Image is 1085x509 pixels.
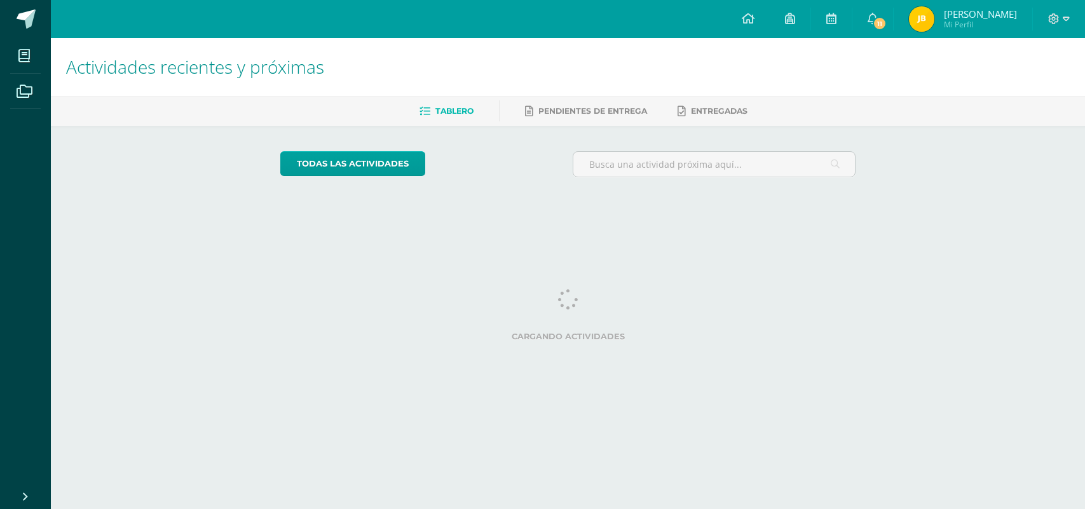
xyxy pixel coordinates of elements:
[420,101,474,121] a: Tablero
[573,152,855,177] input: Busca una actividad próxima aquí...
[873,17,887,31] span: 11
[66,55,324,79] span: Actividades recientes y próximas
[525,101,647,121] a: Pendientes de entrega
[280,332,856,341] label: Cargando actividades
[678,101,747,121] a: Entregadas
[538,106,647,116] span: Pendientes de entrega
[944,19,1017,30] span: Mi Perfil
[691,106,747,116] span: Entregadas
[435,106,474,116] span: Tablero
[944,8,1017,20] span: [PERSON_NAME]
[909,6,934,32] img: 1b7c4aab781f1424af7c225dfab018dc.png
[280,151,425,176] a: todas las Actividades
